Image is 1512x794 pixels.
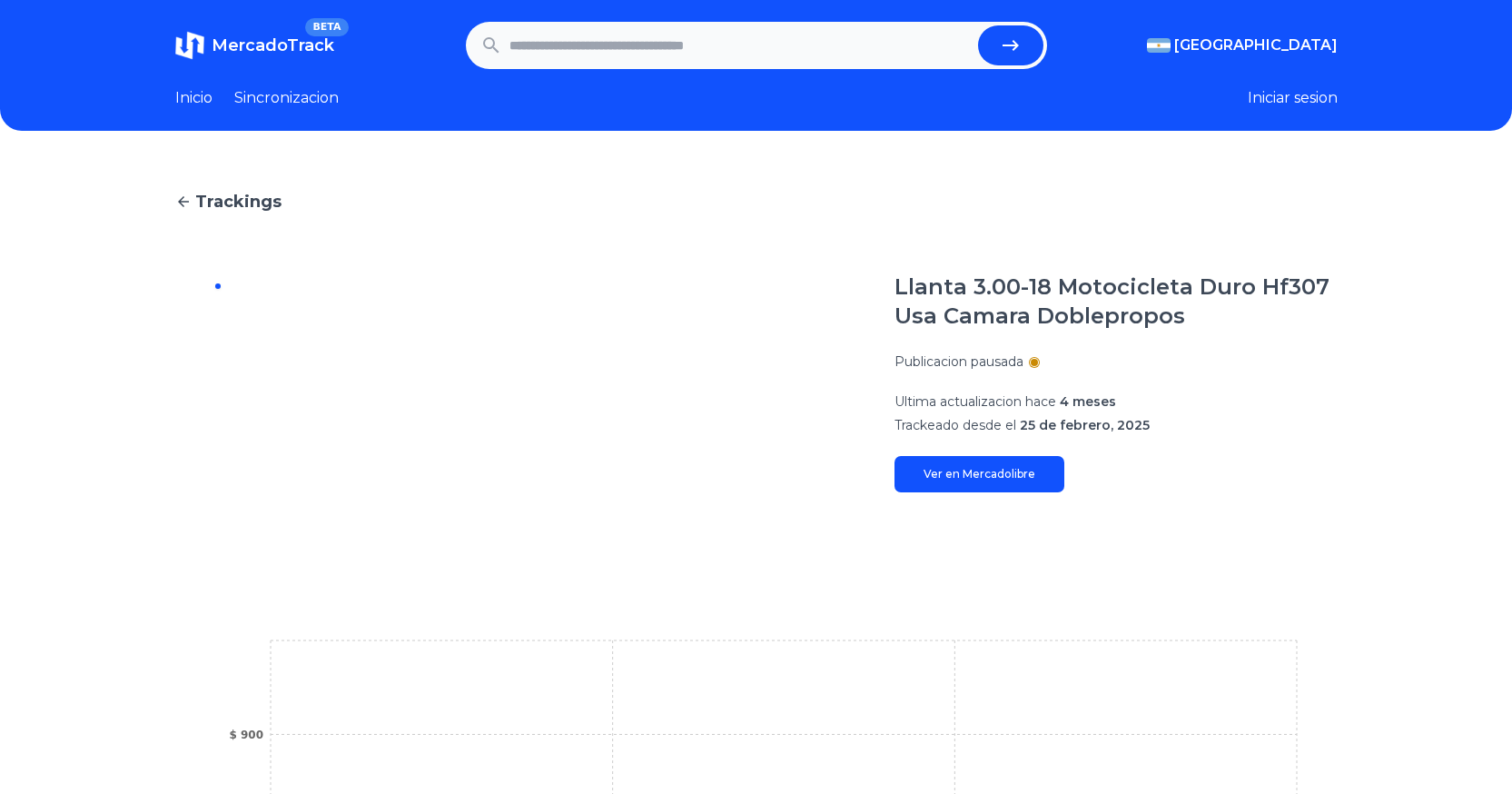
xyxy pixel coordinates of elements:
span: MercadoTrack [212,35,334,55]
a: MercadoTrackBETA [175,31,334,60]
span: BETA [305,18,348,36]
img: Llanta 3.00-18 Motocicleta Duro Hf307 Usa Camara Doblepropos [190,520,219,549]
button: [GEOGRAPHIC_DATA] [1147,35,1338,56]
span: Ultima actualizacion hace [894,393,1056,410]
a: Inicio [175,87,212,109]
span: Trackings [195,189,282,214]
a: Sincronizacion [234,87,339,109]
tspan: $ 900 [229,729,263,741]
img: Llanta 3.00-18 Motocicleta Duro Hf307 Usa Camara Doblepropos [190,287,219,316]
h1: Llanta 3.00-18 Motocicleta Duro Hf307 Usa Camara Doblepropos [894,273,1338,331]
img: Llanta 3.00-18 Motocicleta Duro Hf307 Usa Camara Doblepropos [270,273,858,563]
a: Ver en Mercadolibre [894,456,1064,492]
span: Trackeado desde el [894,417,1016,433]
img: Llanta 3.00-18 Motocicleta Duro Hf307 Usa Camara Doblepropos [190,403,219,432]
a: Trackings [175,189,1338,214]
span: [GEOGRAPHIC_DATA] [1174,35,1338,56]
span: 25 de febrero, 2025 [1020,417,1150,433]
span: 4 meses [1060,393,1116,410]
img: Argentina [1147,38,1171,53]
p: Publicacion pausada [894,352,1023,371]
button: Iniciar sesion [1248,87,1338,109]
img: Llanta 3.00-18 Motocicleta Duro Hf307 Usa Camara Doblepropos [190,462,219,491]
img: Llanta 3.00-18 Motocicleta Duro Hf307 Usa Camara Doblepropos [190,345,219,374]
img: MercadoTrack [175,31,204,60]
